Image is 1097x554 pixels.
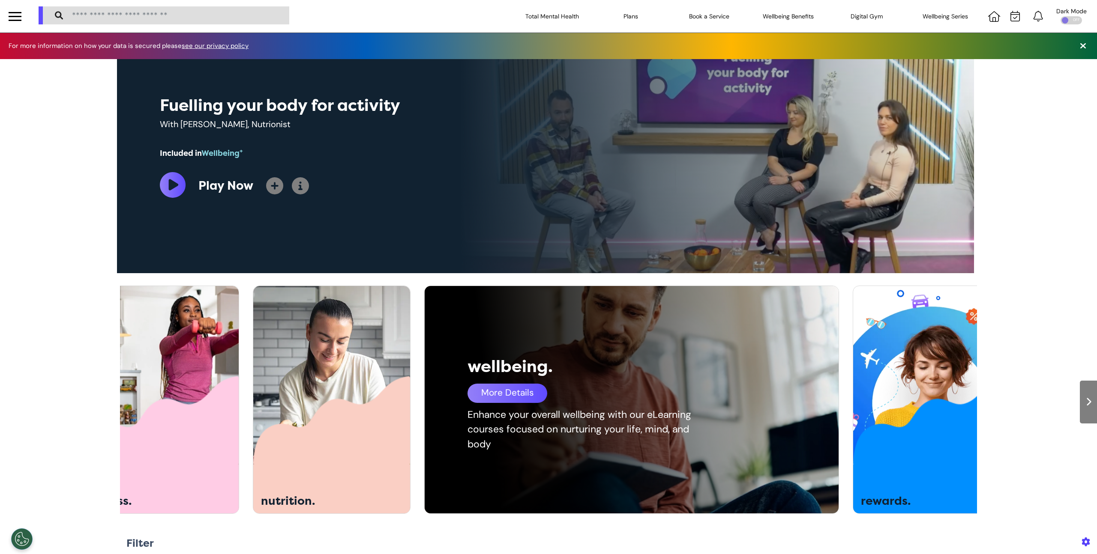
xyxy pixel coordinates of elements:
h2: Filter [126,537,154,550]
div: Play Now [198,177,253,195]
button: Open Preferences [11,528,33,550]
div: Plans [591,4,670,28]
span: Wellbeing [201,149,243,158]
div: Included in [160,148,631,159]
div: nutrition. [261,495,371,507]
div: Dark Mode [1056,8,1087,14]
div: OFF [1061,16,1082,24]
div: Total Mental Health [513,4,592,28]
div: Wellbeing Series [906,4,985,28]
div: Wellbeing Benefits [749,4,827,28]
div: For more information on how your data is secured please [9,43,257,49]
div: Fuelling your body for activity [160,93,631,118]
div: wellbeing. [468,354,757,379]
div: Enhance your overall wellbeing with our eLearning courses focused on nurturing your life, mind, a... [468,407,699,452]
div: Book a Service [670,4,749,28]
div: More Details [468,384,547,403]
div: With [PERSON_NAME], Nutrionist [160,118,396,131]
sup: + [240,148,243,154]
div: rewards. [861,495,971,507]
div: fitness. [90,495,199,507]
a: see our privacy policy [182,42,249,50]
div: Digital Gym [827,4,906,28]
